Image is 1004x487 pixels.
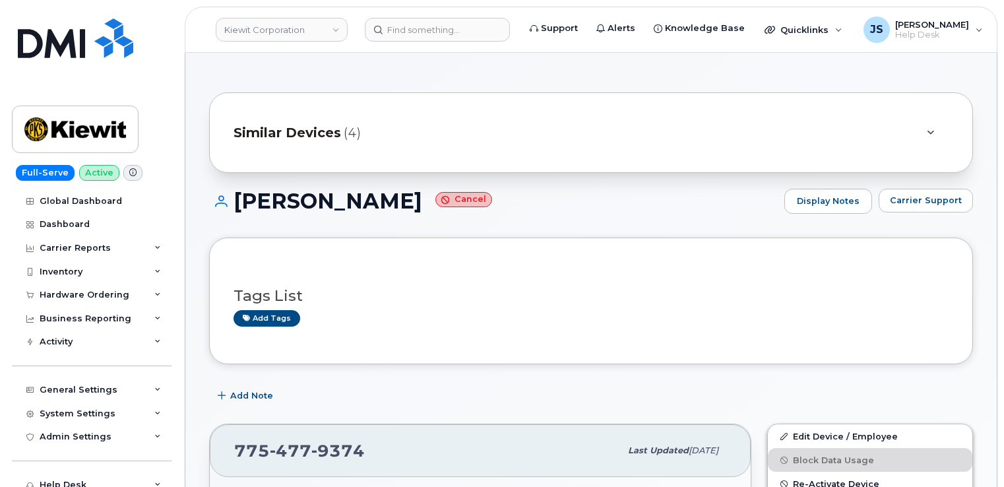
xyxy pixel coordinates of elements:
[768,424,972,448] a: Edit Device / Employee
[270,441,311,461] span: 477
[768,448,972,472] button: Block Data Usage
[890,194,962,207] span: Carrier Support
[209,384,284,408] button: Add Note
[879,189,973,212] button: Carrier Support
[628,445,689,455] span: Last updated
[209,189,778,212] h1: [PERSON_NAME]
[344,123,361,143] span: (4)
[234,123,341,143] span: Similar Devices
[689,445,718,455] span: [DATE]
[947,430,994,477] iframe: Messenger Launcher
[234,310,300,327] a: Add tags
[435,192,492,207] small: Cancel
[784,189,872,214] a: Display Notes
[311,441,365,461] span: 9374
[234,288,949,304] h3: Tags List
[230,389,273,402] span: Add Note
[234,441,365,461] span: 775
